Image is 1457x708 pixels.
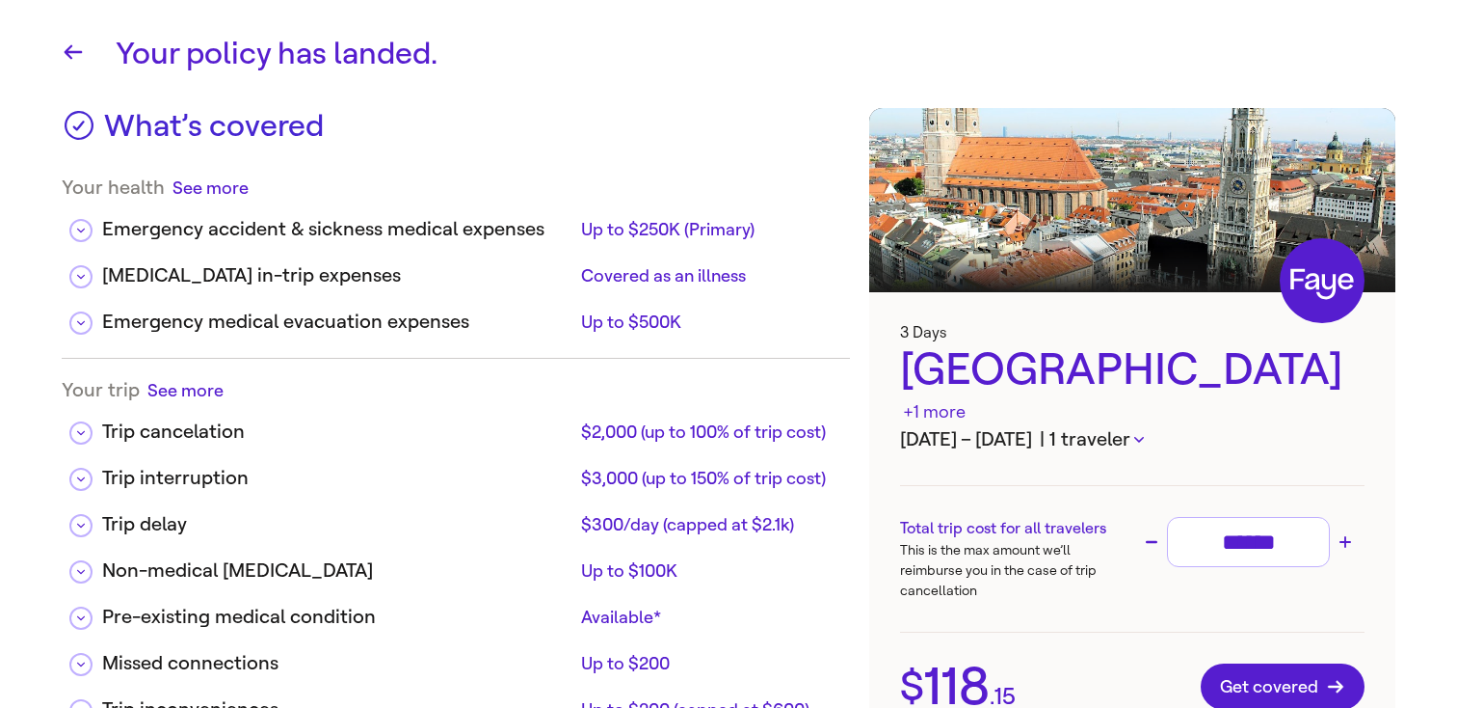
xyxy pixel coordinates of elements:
div: $2,000 (up to 100% of trip cost) [581,421,834,444]
div: $300/day (capped at $2.1k) [581,513,834,536]
div: Available* [581,606,834,629]
span: . [990,685,994,708]
div: Non-medical [MEDICAL_DATA]Up to $100K [62,541,850,587]
button: Decrease trip cost [1140,531,1163,554]
div: Missed connections [102,649,573,678]
div: +1 more [903,399,966,425]
div: Up to $100K [581,559,834,583]
h3: [DATE] – [DATE] [900,425,1364,454]
div: Trip interruption [102,464,573,493]
span: Get covered [1220,677,1345,696]
div: Your health [62,176,850,200]
div: Trip delay [102,510,573,539]
span: 15 [994,685,1016,708]
div: Emergency accident & sickness medical expenses [102,215,573,244]
div: Pre-existing medical condition [102,603,573,632]
h3: What’s covered [104,108,324,156]
div: Up to $250K (Primary) [581,218,834,241]
h1: Your policy has landed. [116,31,1395,77]
div: Emergency medical evacuation expensesUp to $500K [62,292,850,339]
div: [GEOGRAPHIC_DATA] [900,341,1364,425]
span: $ [900,667,924,707]
h3: 3 Days [900,323,1364,341]
p: This is the max amount we’ll reimburse you in the case of trip cancellation [900,540,1132,601]
div: Emergency medical evacuation expenses [102,308,573,337]
div: Up to $200 [581,652,834,675]
button: | 1 traveler [1040,425,1144,454]
div: Your trip [62,378,850,402]
button: See more [147,378,224,402]
div: Missed connectionsUp to $200 [62,634,850,680]
button: Increase trip cost [1334,531,1357,554]
div: Pre-existing medical conditionAvailable* [62,587,850,634]
div: Trip interruption$3,000 (up to 150% of trip cost) [62,449,850,495]
div: Trip delay$300/day (capped at $2.1k) [62,495,850,541]
div: Emergency accident & sickness medical expensesUp to $250K (Primary) [62,200,850,246]
button: See more [172,176,249,200]
div: $3,000 (up to 150% of trip cost) [581,467,834,490]
div: [MEDICAL_DATA] in-trip expensesCovered as an illness [62,246,850,292]
h3: Total trip cost for all travelers [900,517,1132,540]
div: Covered as an illness [581,264,834,287]
div: [MEDICAL_DATA] in-trip expenses [102,261,573,290]
div: Up to $500K [581,311,834,334]
div: Trip cancelation$2,000 (up to 100% of trip cost) [62,402,850,449]
div: Non-medical [MEDICAL_DATA] [102,557,573,585]
div: Trip cancelation [102,418,573,447]
input: Trip cost [1176,526,1321,559]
